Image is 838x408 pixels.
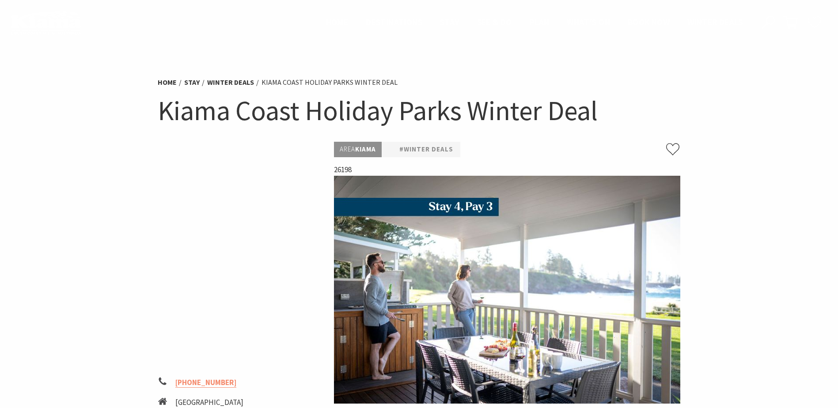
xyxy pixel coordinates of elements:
div: 26198 [334,164,680,404]
a: Stay [184,78,200,87]
li: Kiama Coast Holiday Parks Winter Deal [262,77,398,88]
span: What’s On [567,17,610,27]
span: See & Do [477,17,512,27]
h1: Kiama Coast Holiday Parks Winter Deal [158,93,681,128]
a: #Winter Deals [399,144,453,155]
img: Kiama Logo [11,11,81,35]
span: Destinations [366,17,422,27]
a: Home [158,78,177,87]
span: Stay [440,17,459,27]
span: Winter Deals [687,17,743,27]
a: Winter Deals [207,78,254,87]
nav: Main Menu [317,15,751,30]
span: Area [340,145,355,153]
span: Plan [530,17,550,27]
span: Home [326,17,349,27]
a: [PHONE_NUMBER] [175,378,236,388]
p: Kiama [334,142,382,157]
span: Book now [628,17,670,27]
